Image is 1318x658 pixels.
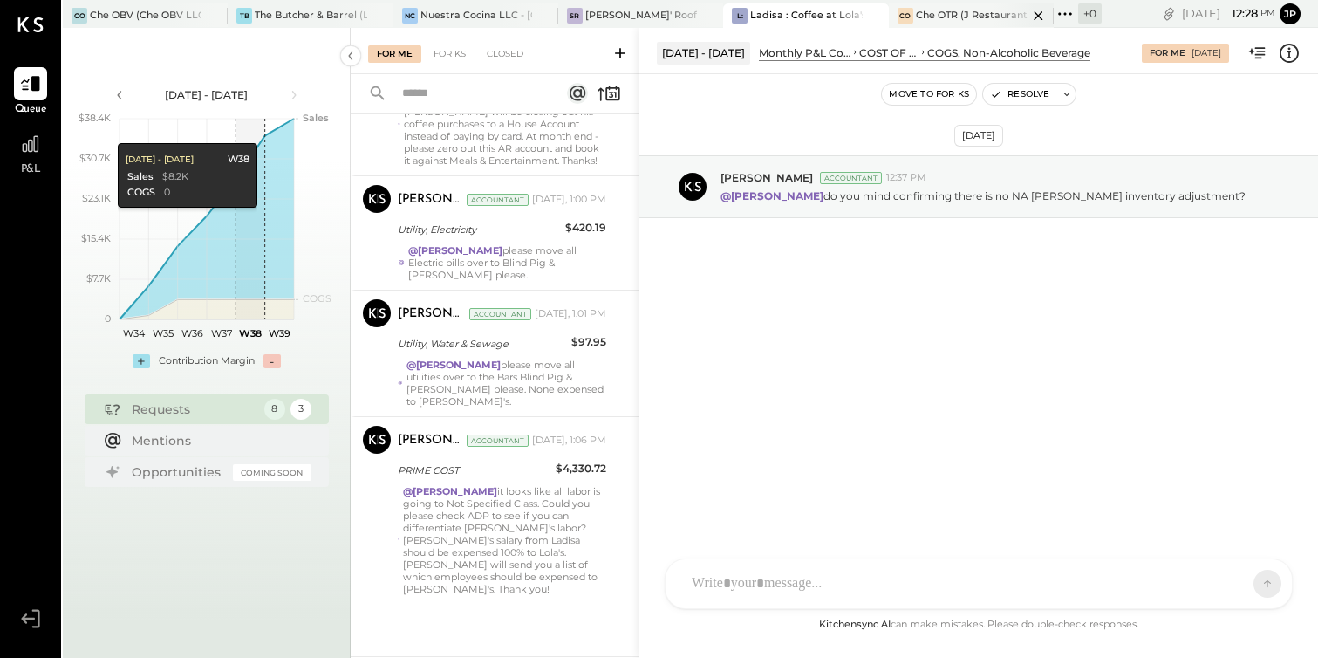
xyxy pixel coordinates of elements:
[720,189,823,202] strong: @[PERSON_NAME]
[882,84,976,105] button: Move to for ks
[402,8,418,24] div: NC
[72,8,87,24] div: CO
[404,81,606,167] div: could you please add to month end custom checklist: [PERSON_NAME] will be closing out his coffee ...
[303,112,329,124] text: Sales
[916,9,1028,23] div: Che OTR (J Restaurant LLC) - Ignite
[79,152,111,164] text: $30.7K
[469,308,531,320] div: Accountant
[759,45,850,60] div: Monthly P&L Comparison
[406,359,606,408] div: please move all utilities over to the Bars Blind Pig & [PERSON_NAME] please. None expensed to [PE...
[1260,7,1275,19] span: pm
[126,170,153,184] div: Sales
[132,432,303,449] div: Mentions
[264,399,285,420] div: 8
[79,112,111,124] text: $38.4K
[263,354,281,368] div: -
[181,327,202,339] text: W36
[1160,4,1178,23] div: copy link
[398,335,566,353] div: Utility, Water & Sewage
[398,221,560,238] div: Utility, Electricity
[1,127,60,178] a: P&L
[403,485,497,497] strong: @[PERSON_NAME]
[983,84,1056,105] button: Resolve
[886,171,926,185] span: 12:37 PM
[532,193,606,207] div: [DATE], 1:00 PM
[227,153,249,167] div: W38
[290,399,311,420] div: 3
[408,244,502,257] strong: @[PERSON_NAME]
[732,8,748,24] div: L:
[86,272,111,284] text: $7.7K
[532,434,606,448] div: [DATE], 1:06 PM
[398,462,550,479] div: PRIME COST
[90,9,201,23] div: Che OBV (Che OBV LLC) - Ignite
[720,170,813,185] span: [PERSON_NAME]
[898,8,913,24] div: CO
[81,232,111,244] text: $15.4K
[657,42,750,64] div: [DATE] - [DATE]
[1078,3,1102,24] div: + 0
[927,45,1090,60] div: COGS, Non-Alcoholic Beverage
[467,435,529,447] div: Accountant
[585,9,697,23] div: [PERSON_NAME]' Rooftop - Ignite
[406,359,501,371] strong: @[PERSON_NAME]
[153,327,174,339] text: W35
[210,327,231,339] text: W37
[123,327,146,339] text: W34
[82,192,111,204] text: $23.1K
[425,45,475,63] div: For KS
[132,463,224,481] div: Opportunities
[1182,5,1275,22] div: [DATE]
[467,194,529,206] div: Accountant
[21,162,41,178] span: P&L
[133,354,150,368] div: +
[255,9,366,23] div: The Butcher & Barrel (L Argento LLC) - [GEOGRAPHIC_DATA]
[535,307,606,321] div: [DATE], 1:01 PM
[233,464,311,481] div: Coming Soon
[159,354,255,368] div: Contribution Margin
[398,432,463,449] div: [PERSON_NAME]
[478,45,532,63] div: Closed
[163,186,169,200] div: 0
[750,9,862,23] div: Ladisa : Coffee at Lola's
[105,312,111,325] text: 0
[1280,3,1301,24] button: jp
[15,102,47,118] span: Queue
[161,170,188,184] div: $8.2K
[268,327,290,339] text: W39
[1192,47,1221,59] div: [DATE]
[133,87,281,102] div: [DATE] - [DATE]
[567,8,583,24] div: SR
[398,305,466,323] div: [PERSON_NAME]
[556,460,606,477] div: $4,330.72
[565,219,606,236] div: $420.19
[125,154,193,166] div: [DATE] - [DATE]
[1,67,60,118] a: Queue
[954,125,1003,147] div: [DATE]
[1150,47,1185,59] div: For Me
[239,327,262,339] text: W38
[126,186,154,200] div: COGS
[398,191,463,209] div: [PERSON_NAME]
[408,244,606,281] div: please move all Electric bills over to Blind Pig & [PERSON_NAME] please.
[859,45,919,60] div: COST OF GOODS SOLD (COGS)
[720,188,1246,203] p: do you mind confirming there is no NA [PERSON_NAME] inventory adjustment?
[420,9,532,23] div: Nuestra Cocina LLC - [GEOGRAPHIC_DATA]
[403,485,606,595] div: it looks like all labor is going to Not Specified Class. Could you please check ADP to see if you...
[571,333,606,351] div: $97.95
[368,45,421,63] div: For Me
[820,172,882,184] div: Accountant
[236,8,252,24] div: TB
[132,401,256,418] div: Requests
[303,292,331,305] text: COGS
[1223,5,1258,22] span: 12 : 28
